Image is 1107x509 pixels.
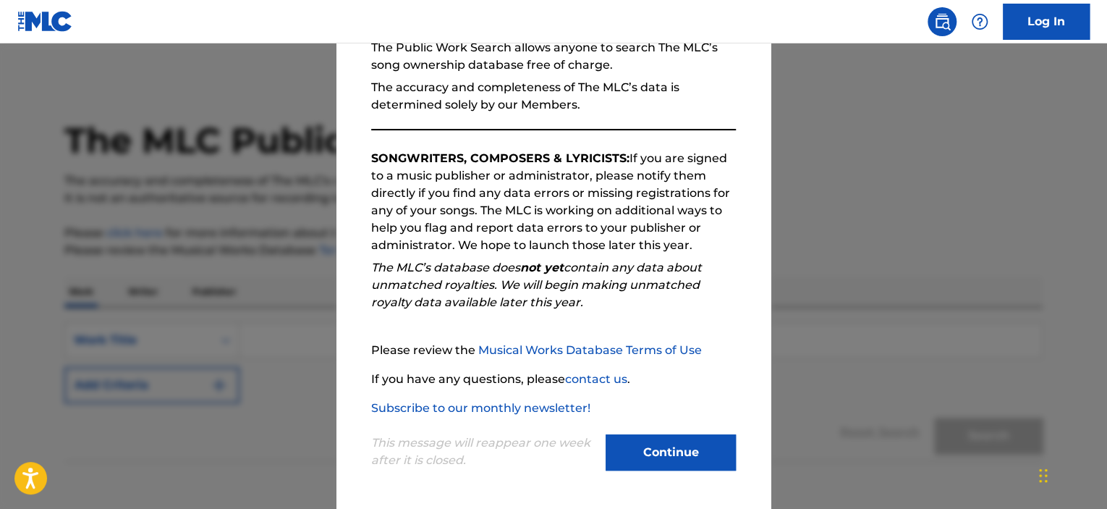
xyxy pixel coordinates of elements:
[371,434,597,469] p: This message will reappear one week after it is closed.
[371,79,736,114] p: The accuracy and completeness of The MLC’s data is determined solely by our Members.
[371,261,702,309] em: The MLC’s database does contain any data about unmatched royalties. We will begin making unmatche...
[971,13,988,30] img: help
[606,434,736,471] button: Continue
[965,7,994,36] div: Help
[371,401,590,415] a: Subscribe to our monthly newsletter!
[371,39,736,74] p: The Public Work Search allows anyone to search The MLC’s song ownership database free of charge.
[478,343,702,357] a: Musical Works Database Terms of Use
[1039,454,1048,497] div: Drag
[520,261,564,274] strong: not yet
[371,151,629,165] strong: SONGWRITERS, COMPOSERS & LYRICISTS:
[1035,439,1107,509] iframe: Chat Widget
[371,342,736,359] p: Please review the
[371,150,736,254] p: If you are signed to a music publisher or administrator, please notify them directly if you find ...
[933,13,951,30] img: search
[1003,4,1090,40] a: Log In
[17,11,73,32] img: MLC Logo
[928,7,957,36] a: Public Search
[371,371,736,388] p: If you have any questions, please .
[565,372,627,386] a: contact us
